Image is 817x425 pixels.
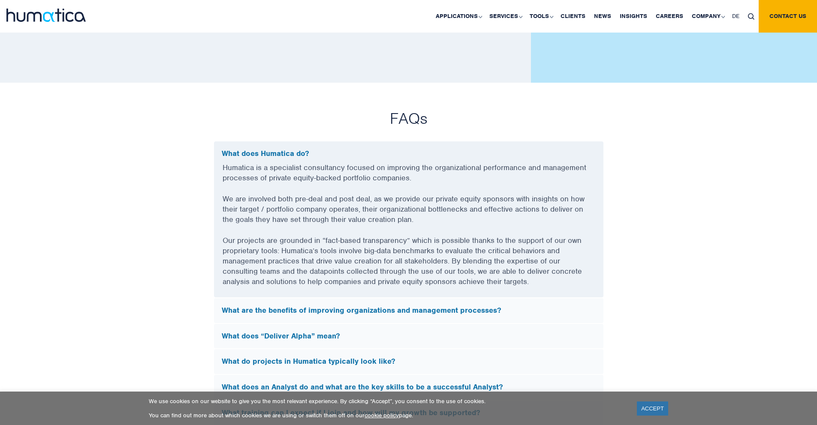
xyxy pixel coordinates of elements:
a: cookie policy [365,412,399,419]
h3: FAQs [171,108,647,128]
p: Humatica is a specialist consultancy focused on improving the organizational performance and mana... [223,162,595,194]
img: search_icon [748,13,754,20]
img: logo [6,9,86,22]
a: ACCEPT [637,401,668,416]
p: Our projects are grounded in “fact-based transparency” which is possible thanks to the support of... [223,235,595,297]
h5: What does Humatica do? [222,149,596,159]
h5: What does an Analyst do and what are the key skills to be a successful Analyst? [222,383,596,392]
p: We are involved both pre-deal and post deal, as we provide our private equity sponsors with insig... [223,194,595,235]
span: DE [732,12,739,20]
p: We use cookies on our website to give you the most relevant experience. By clicking “Accept”, you... [149,398,626,405]
h5: What do projects in Humatica typically look like? [222,357,596,366]
p: You can find out more about which cookies we are using or switch them off on our page. [149,412,626,419]
h5: What does “Deliver Alpha” mean? [222,332,596,341]
h5: What are the benefits of improving organizations and management processes? [222,306,596,315]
